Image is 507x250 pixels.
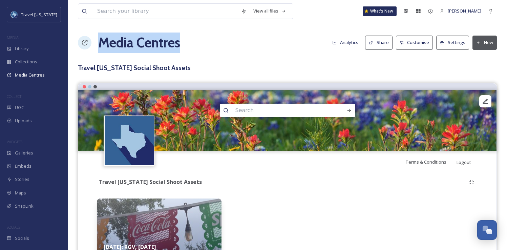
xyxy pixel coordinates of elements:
button: Analytics [329,36,362,49]
span: Uploads [15,118,32,124]
span: Media Centres [15,72,45,78]
a: What's New [363,6,397,16]
span: Embeds [15,163,31,169]
a: View all files [250,4,290,18]
a: [PERSON_NAME] [437,4,485,18]
a: Analytics [329,36,365,49]
input: Search your library [94,4,238,19]
span: SOCIALS [7,225,20,230]
a: Media Centres [98,33,180,53]
span: Logout [457,159,471,165]
span: Socials [15,235,29,242]
button: Settings [436,36,469,49]
img: images%20%281%29.jpeg [105,116,154,165]
span: UGC [15,104,24,111]
span: Collections [15,59,37,65]
button: Open Chat [477,220,497,240]
span: Galleries [15,150,33,156]
span: SnapLink [15,203,34,209]
input: Search [232,103,325,118]
span: Terms & Conditions [405,159,446,165]
span: Travel [US_STATE] [21,12,57,18]
h3: Travel [US_STATE] Social Shoot Assets [78,63,497,73]
button: Customise [396,36,433,49]
span: [PERSON_NAME] [448,8,481,14]
a: Settings [436,36,472,49]
img: images%20%281%29.jpeg [11,11,18,18]
button: Share [365,36,393,49]
span: Library [15,45,28,52]
span: MEDIA [7,35,19,40]
span: Maps [15,190,26,196]
strong: Travel [US_STATE] Social Shoot Assets [99,178,202,186]
span: COLLECT [7,94,21,99]
a: Terms & Conditions [405,158,457,166]
img: bonefish.becky_07292025_79254b00-8ba1-6220-91c7-8e14bc394f1c.jpg [78,90,497,151]
span: WIDGETS [7,139,22,144]
span: Stories [15,176,29,183]
a: Customise [396,36,437,49]
button: New [472,36,497,49]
